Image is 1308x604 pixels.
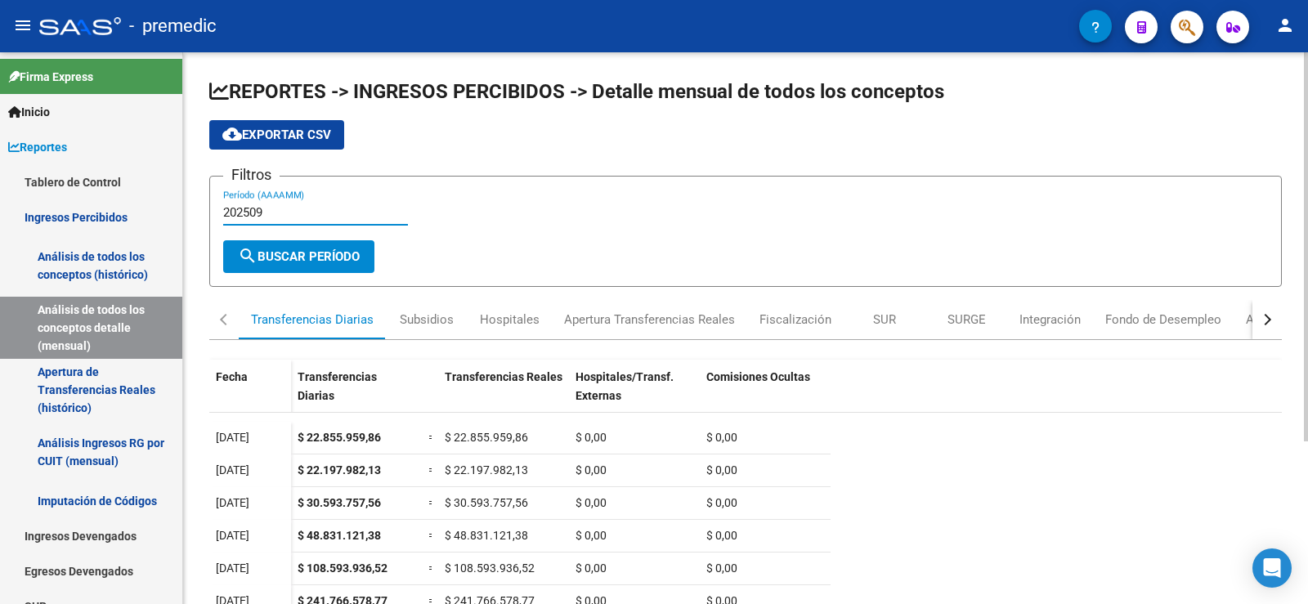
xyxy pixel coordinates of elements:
div: Hospitales [480,311,540,329]
mat-icon: search [238,246,258,266]
span: $ 22.855.959,86 [445,431,528,444]
span: Buscar Período [238,249,360,264]
span: $ 0,00 [706,496,737,509]
span: $ 108.593.936,52 [298,561,387,575]
datatable-header-cell: Comisiones Ocultas [700,360,831,428]
span: = [428,431,435,444]
span: $ 22.197.982,13 [445,463,528,476]
span: [DATE] [216,561,249,575]
span: $ 0,00 [706,463,737,476]
span: = [428,561,435,575]
span: Fecha [216,370,248,383]
div: Subsidios [400,311,454,329]
span: = [428,463,435,476]
div: Fiscalización [759,311,831,329]
span: Transferencias Diarias [298,370,377,402]
span: [DATE] [216,431,249,444]
datatable-header-cell: Hospitales/Transf. Externas [569,360,700,428]
span: $ 48.831.121,38 [445,529,528,542]
span: Firma Express [8,68,93,86]
span: = [428,529,435,542]
span: $ 0,00 [706,561,737,575]
span: $ 22.197.982,13 [298,463,381,476]
datatable-header-cell: Transferencias Reales [438,360,569,428]
span: Transferencias Reales [445,370,562,383]
span: [DATE] [216,463,249,476]
span: $ 0,00 [576,561,607,575]
div: Apertura Transferencias Reales [564,311,735,329]
span: = [428,496,435,509]
span: Comisiones Ocultas [706,370,810,383]
mat-icon: cloud_download [222,124,242,144]
span: [DATE] [216,496,249,509]
span: $ 0,00 [576,529,607,542]
span: - premedic [129,8,217,44]
span: Reportes [8,138,67,156]
span: Inicio [8,103,50,121]
div: Fondo de Desempleo [1105,311,1221,329]
span: $ 0,00 [576,463,607,476]
datatable-header-cell: Transferencias Diarias [291,360,422,428]
datatable-header-cell: Fecha [209,360,291,428]
span: REPORTES -> INGRESOS PERCIBIDOS -> Detalle mensual de todos los conceptos [209,80,944,103]
span: $ 0,00 [706,431,737,444]
span: $ 30.593.757,56 [298,496,381,509]
span: $ 0,00 [576,431,607,444]
div: Integración [1019,311,1081,329]
span: $ 108.593.936,52 [445,561,535,575]
mat-icon: menu [13,16,33,35]
span: Hospitales/Transf. Externas [576,370,674,402]
div: Open Intercom Messenger [1252,548,1292,588]
button: Exportar CSV [209,120,344,150]
button: Buscar Período [223,240,374,273]
div: SUR [873,311,896,329]
span: Exportar CSV [222,128,331,142]
div: SURGE [947,311,986,329]
h3: Filtros [223,163,280,186]
span: $ 48.831.121,38 [298,529,381,542]
span: [DATE] [216,529,249,542]
span: $ 30.593.757,56 [445,496,528,509]
span: $ 0,00 [706,529,737,542]
div: Transferencias Diarias [251,311,374,329]
span: $ 0,00 [576,496,607,509]
mat-icon: person [1275,16,1295,35]
span: $ 22.855.959,86 [298,431,381,444]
